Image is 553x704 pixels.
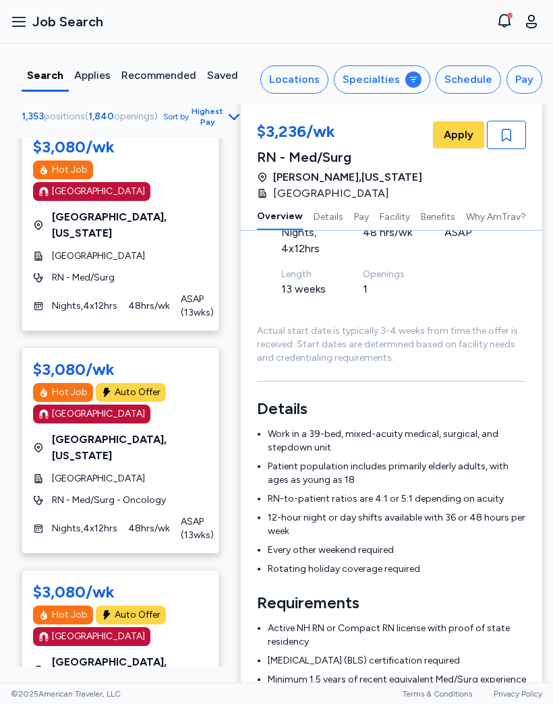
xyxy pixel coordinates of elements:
button: Overview [257,202,303,230]
div: $3,080/wk [33,359,115,380]
span: Job Search [32,12,103,31]
span: positions [44,111,85,122]
button: Sort byHighest Pay [163,106,242,127]
h3: Requirements [257,592,526,614]
div: [GEOGRAPHIC_DATA] [52,407,145,421]
a: Privacy Policy [494,689,542,699]
div: [GEOGRAPHIC_DATA] [52,630,145,643]
div: Search [27,67,63,84]
button: Schedule [436,65,501,94]
li: Active NH RN or Compact RN license with proof of state residency [268,622,526,649]
span: 1,353 [22,111,44,122]
span: 48 hrs/wk [128,522,170,535]
div: Nights, 4x12hrs [281,225,330,257]
div: Locations [269,71,320,88]
span: RN - Med/Surg [52,271,115,285]
li: 12-hour night or day shifts available with 36 or 48 hours per week [268,511,526,538]
button: Pay [354,202,369,230]
span: [GEOGRAPHIC_DATA] , [US_STATE] [52,654,208,686]
div: $3,236/wk [257,121,422,145]
span: [GEOGRAPHIC_DATA] [273,185,389,202]
div: Openings [363,268,412,281]
span: [GEOGRAPHIC_DATA] , [US_STATE] [52,209,208,241]
span: Apply [444,127,473,143]
span: Sort by [163,111,189,122]
div: Hot Job [52,608,88,622]
button: Facility [380,202,410,230]
div: $3,080/wk [33,136,115,158]
div: Saved [207,67,238,84]
li: RN-to-patient ratios are 4:1 or 5:1 depending on acuity [268,492,526,506]
span: 1,840 [88,111,114,122]
span: Nights , 4 x 12 hrs [52,299,117,313]
button: Job Search [5,7,109,36]
li: Patient population includes primarily elderly adults, with ages as young as 18 [268,460,526,487]
button: Pay [506,65,542,94]
li: Work in a 39-bed, mixed-acuity medical, surgical, and stepdown unit [268,428,526,454]
li: [MEDICAL_DATA] (BLS) certification required [268,654,526,668]
div: [GEOGRAPHIC_DATA] [52,185,145,198]
div: 1 [363,281,412,297]
button: Benefits [421,202,455,230]
div: $3,080/wk [33,581,115,603]
button: Locations [260,65,328,94]
button: Why AmTrav? [466,202,526,230]
div: Auto Offer [115,608,161,622]
span: openings [114,111,154,122]
div: ASAP [444,225,494,241]
div: 13 weeks [281,281,330,297]
div: Recommended [121,67,196,84]
div: Auto Offer [115,386,161,399]
span: Nights , 4 x 12 hrs [52,522,117,535]
a: Terms & Conditions [403,689,472,699]
div: 48 hrs/wk [363,225,412,241]
span: [PERSON_NAME] , [US_STATE] [273,169,422,185]
span: ASAP ( 13 wks) [181,515,214,542]
span: [GEOGRAPHIC_DATA] [52,250,145,263]
li: Every other weekend required [268,544,526,557]
div: Hot Job [52,386,88,399]
button: Apply [433,121,484,148]
div: RN - Med/Surg [257,148,422,167]
div: Length [281,268,330,281]
button: Details [314,202,343,230]
span: [GEOGRAPHIC_DATA] [52,472,145,486]
h3: Details [257,398,526,419]
span: [GEOGRAPHIC_DATA] , [US_STATE] [52,432,208,464]
span: © 2025 American Traveler, LLC [11,688,121,699]
div: Actual start date is typically 3-4 weeks from time the offer is received. Start dates are determi... [257,324,526,365]
div: Schedule [444,71,492,88]
div: Specialties [343,71,400,88]
button: Specialties [334,65,430,94]
span: Highest Pay [192,106,223,127]
span: 48 hrs/wk [128,299,170,313]
span: ASAP ( 13 wks) [181,293,214,320]
div: Pay [515,71,533,88]
div: Hot Job [52,163,88,177]
div: Applies [74,67,111,84]
span: RN - Med/Surg - Oncology [52,494,166,507]
div: ( ) [22,110,163,123]
li: Rotating holiday coverage required [268,562,526,576]
li: Minimum 1.5 years of recent equivalent Med/Surg experience required [268,673,526,700]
